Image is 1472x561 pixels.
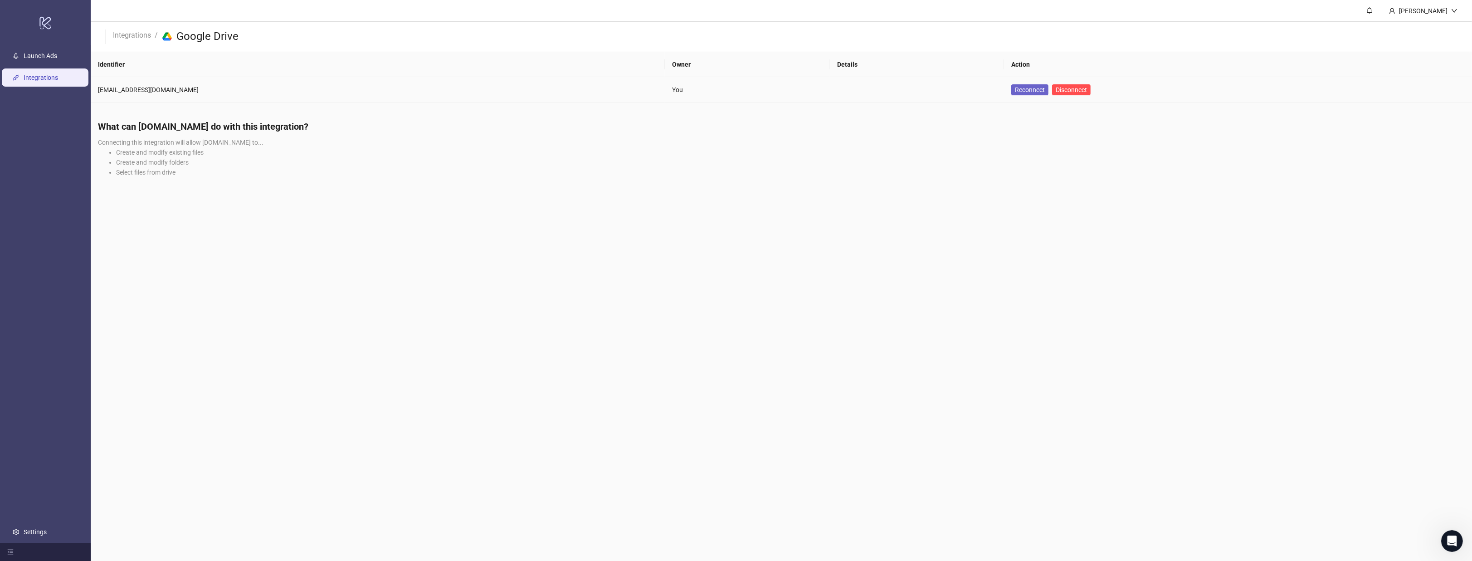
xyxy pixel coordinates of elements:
div: You [672,85,823,95]
a: Integrations [24,74,58,81]
span: user [1389,8,1395,14]
li: Create and modify folders [116,157,1465,167]
span: Reconnect [1015,86,1045,93]
span: bell [1366,7,1373,14]
a: Integrations [111,29,153,39]
h3: Google Drive [176,29,239,44]
span: Connecting this integration will allow [DOMAIN_NAME] to... [98,139,263,146]
th: Owner [665,52,830,77]
th: Details [830,52,1004,77]
li: Create and modify existing files [116,147,1465,157]
th: Action [1004,52,1472,77]
a: Launch Ads [24,52,57,59]
li: / [155,29,158,44]
span: Disconnect [1056,86,1087,93]
button: Disconnect [1052,84,1091,95]
span: down [1451,8,1457,14]
span: menu-fold [7,549,14,555]
a: Settings [24,528,47,536]
th: Identifier [91,52,665,77]
div: [EMAIL_ADDRESS][DOMAIN_NAME] [98,85,658,95]
iframe: Intercom live chat [1441,530,1463,552]
h4: What can [DOMAIN_NAME] do with this integration? [98,120,1465,133]
li: Select files from drive [116,167,1465,177]
div: [PERSON_NAME] [1395,6,1451,16]
button: Reconnect [1011,84,1048,95]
